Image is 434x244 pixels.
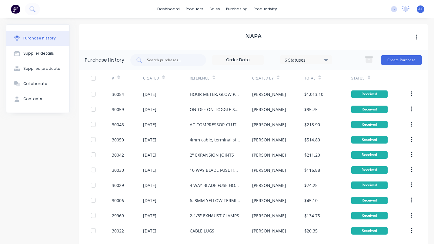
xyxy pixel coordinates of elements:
[143,91,156,97] div: [DATE]
[252,137,286,143] div: [PERSON_NAME]
[304,121,320,128] div: $218.90
[143,152,156,158] div: [DATE]
[190,228,214,234] div: CABLE LUGS
[143,76,159,81] div: Created
[351,197,388,204] div: Received
[351,181,388,189] div: Received
[304,212,320,219] div: $134.75
[304,167,320,173] div: $116.88
[304,76,315,81] div: Total
[304,91,323,97] div: $1,013.10
[143,197,156,204] div: [DATE]
[351,227,388,235] div: Received
[23,66,60,71] div: Supplied products
[381,55,422,65] button: Create Purchase
[190,167,240,173] div: 10 WAY BLADE FUSE HOLDER
[143,106,156,113] div: [DATE]
[112,76,114,81] div: #
[85,56,124,64] div: Purchase History
[112,228,124,234] div: 30022
[112,91,124,97] div: 30054
[304,182,318,188] div: $74.25
[143,182,156,188] div: [DATE]
[6,61,69,76] button: Supplied products
[6,91,69,107] button: Contacts
[6,76,69,91] button: Collaborate
[143,167,156,173] div: [DATE]
[112,137,124,143] div: 30050
[351,90,388,98] div: Received
[351,136,388,144] div: Received
[252,76,274,81] div: Created By
[245,32,262,40] h1: NAPA
[252,152,286,158] div: [PERSON_NAME]
[418,6,423,12] span: AC
[143,228,156,234] div: [DATE]
[112,182,124,188] div: 30029
[112,212,124,219] div: 29969
[206,5,223,14] div: sales
[351,151,388,159] div: Received
[6,31,69,46] button: Purchase history
[304,197,318,204] div: $45.10
[252,212,286,219] div: [PERSON_NAME]
[351,212,388,219] div: Received
[190,197,240,204] div: 6..3MM YELLOW TERMINALS
[252,121,286,128] div: [PERSON_NAME]
[190,106,240,113] div: ON-OFF-ON TOGGLE SWITCH X 5
[23,36,56,41] div: Purchase history
[304,152,320,158] div: $211.20
[112,152,124,158] div: 30042
[252,197,286,204] div: [PERSON_NAME]
[212,56,263,65] input: Order Date
[285,56,328,63] div: 6 Statuses
[190,212,239,219] div: 2-1/8" EXHAUST CLAMPS
[304,137,320,143] div: $514.80
[304,228,318,234] div: $20.35
[112,197,124,204] div: 30006
[251,5,280,14] div: productivity
[223,5,251,14] div: purchasing
[190,152,234,158] div: 2" EXPANSION JOINTS
[183,5,206,14] div: products
[252,167,286,173] div: [PERSON_NAME]
[190,121,240,128] div: AC COMPRESSOR CLUTCH/PULLEY
[143,137,156,143] div: [DATE]
[252,91,286,97] div: [PERSON_NAME]
[143,212,156,219] div: [DATE]
[351,106,388,113] div: Received
[23,96,42,102] div: Contacts
[304,106,318,113] div: $35.75
[252,228,286,234] div: [PERSON_NAME]
[252,182,286,188] div: [PERSON_NAME]
[143,121,156,128] div: [DATE]
[190,91,240,97] div: HOUR METER, GLOW PLUG,PILOT LIGHT
[112,121,124,128] div: 30046
[6,46,69,61] button: Supplier details
[190,76,209,81] div: Reference
[190,182,240,188] div: 4 WAY BLADE FUSE HOLDER
[23,51,54,56] div: Supplier details
[351,166,388,174] div: Received
[23,81,47,86] div: Collaborate
[190,137,240,143] div: 4mm cable, terminal studs dual and single
[11,5,20,14] img: Factory
[146,57,197,63] input: Search purchases...
[252,106,286,113] div: [PERSON_NAME]
[351,76,365,81] div: Status
[112,106,124,113] div: 30059
[351,121,388,128] div: Received
[154,5,183,14] a: dashboard
[112,167,124,173] div: 30030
